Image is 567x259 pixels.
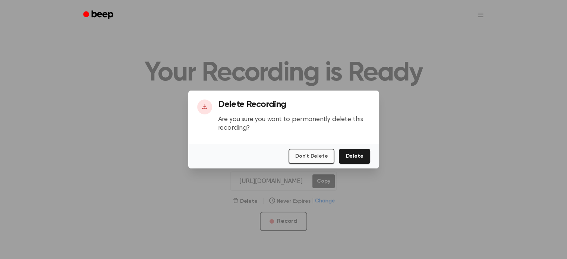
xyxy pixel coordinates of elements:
[218,100,370,110] h3: Delete Recording
[78,8,120,22] a: Beep
[472,6,489,24] button: Open menu
[339,149,370,164] button: Delete
[289,149,334,164] button: Don't Delete
[218,116,370,132] p: Are you sure you want to permanently delete this recording?
[197,100,212,114] div: ⚠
